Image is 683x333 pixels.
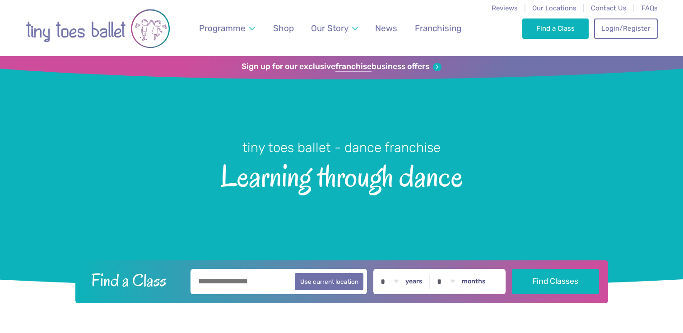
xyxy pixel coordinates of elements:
img: tiny toes ballet [26,6,170,51]
label: years [405,277,423,286]
a: Our Story [307,18,362,39]
a: Our Locations [532,4,576,12]
a: Franchising [410,18,465,39]
a: Reviews [492,4,518,12]
span: News [375,23,397,33]
a: Contact Us [591,4,627,12]
label: months [462,277,486,286]
span: Programme [199,23,246,33]
a: Sign up for our exclusivefranchisebusiness offers [242,62,441,72]
small: tiny toes ballet - dance franchise [242,140,441,155]
button: Use current location [295,273,364,290]
a: Find a Class [522,18,589,38]
a: News [371,18,402,39]
h2: Find a Class [84,269,184,291]
a: Login/Register [594,18,657,38]
a: FAQs [641,4,658,12]
button: Find Classes [512,269,599,294]
a: Programme [195,18,259,39]
span: Our Story [311,23,348,33]
strong: franchise [335,62,372,72]
span: Shop [273,23,294,33]
a: Shop [269,18,298,39]
span: Franchising [415,23,461,33]
span: Learning through dance [16,157,667,193]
